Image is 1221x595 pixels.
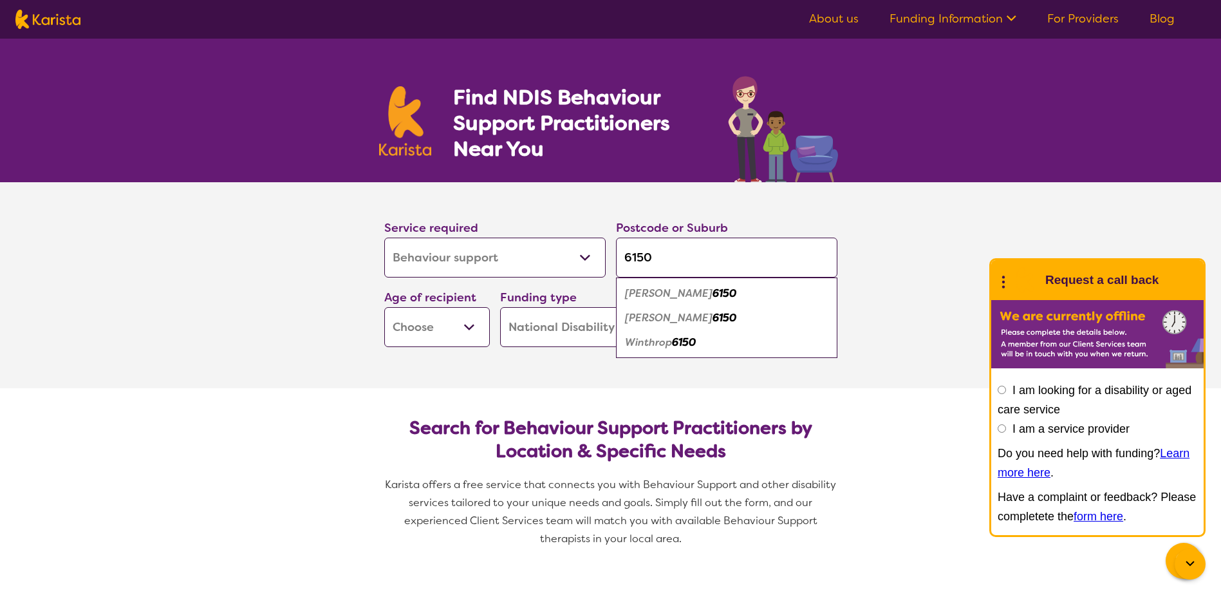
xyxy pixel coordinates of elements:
[616,238,837,278] input: Type
[379,86,432,156] img: Karista logo
[713,311,736,325] em: 6150
[384,290,476,305] label: Age of recipient
[15,10,80,29] img: Karista logo
[622,281,831,306] div: Bateman 6150
[384,220,478,236] label: Service required
[625,311,713,325] em: [PERSON_NAME]
[1012,267,1038,293] img: Karista
[991,300,1204,368] img: Karista offline chat form to request call back
[1074,510,1123,523] a: form here
[1166,543,1202,579] button: Channel Menu
[998,487,1197,526] p: Have a complaint or feedback? Please completete the .
[672,335,696,349] em: 6150
[1012,422,1130,435] label: I am a service provider
[1047,11,1119,26] a: For Providers
[1045,270,1159,290] h1: Request a call back
[500,290,577,305] label: Funding type
[809,11,859,26] a: About us
[998,444,1197,482] p: Do you need help with funding? .
[625,335,672,349] em: Winthrop
[379,476,843,548] p: Karista offers a free service that connects you with Behaviour Support and other disability servi...
[625,287,713,300] em: [PERSON_NAME]
[616,220,728,236] label: Postcode or Suburb
[713,287,736,300] em: 6150
[453,84,702,162] h1: Find NDIS Behaviour Support Practitioners Near You
[998,384,1191,416] label: I am looking for a disability or aged care service
[395,417,827,463] h2: Search for Behaviour Support Practitioners by Location & Specific Needs
[890,11,1016,26] a: Funding Information
[622,330,831,355] div: Winthrop 6150
[725,70,843,182] img: behaviour-support
[622,306,831,330] div: Murdoch 6150
[1150,11,1175,26] a: Blog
